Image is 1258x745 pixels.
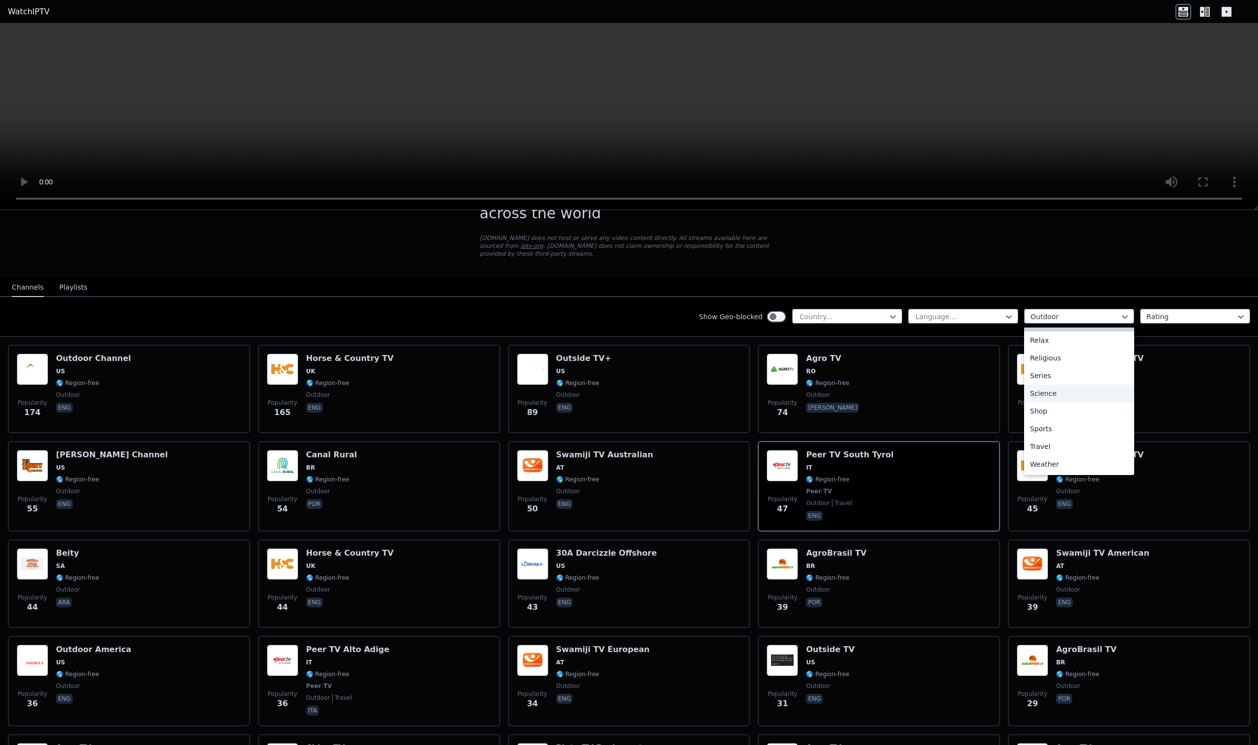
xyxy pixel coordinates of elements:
span: outdoor [556,391,580,399]
span: AT [1056,562,1064,570]
span: 47 [777,503,788,515]
span: travel [832,499,852,507]
span: 🌎 Region-free [306,670,349,678]
span: Popularity [18,399,47,407]
span: outdoor [556,487,580,495]
span: outdoor [806,682,830,690]
span: Popularity [18,495,47,503]
span: 29 [1027,698,1038,710]
span: Popularity [1018,594,1047,601]
span: 55 [27,503,38,515]
span: 🌎 Region-free [1056,476,1099,483]
span: US [556,562,565,570]
span: US [556,367,565,375]
span: 🌎 Region-free [56,670,99,678]
h6: 30A Darcizzle Offshore [556,548,657,558]
span: Popularity [768,495,797,503]
p: [DOMAIN_NAME] does not host or serve any video content directly. All streams available here are s... [480,234,778,258]
span: outdoor [306,391,330,399]
span: US [56,658,65,666]
span: Peer TV [306,682,332,690]
div: Shop [1024,402,1134,420]
span: US [56,367,65,375]
span: 🌎 Region-free [56,574,99,582]
h6: Outside TV [806,645,855,655]
label: Show Geo-blocked [699,312,763,322]
h6: [PERSON_NAME] Channel [56,450,168,460]
h6: Outdoor Channel [56,354,131,363]
span: 🌎 Region-free [306,476,349,483]
p: por [1056,694,1072,704]
img: 30A Darcizzle Offshore [517,548,548,580]
span: Popularity [18,690,47,698]
p: ara [56,597,72,607]
div: Travel [1024,438,1134,455]
span: 🌎 Region-free [806,476,849,483]
p: eng [306,403,323,413]
span: 🌎 Region-free [56,476,99,483]
h6: Peer TV South Tyrol [806,450,893,460]
p: eng [56,499,73,509]
span: Popularity [268,399,297,407]
h6: Outdoor America [56,645,131,655]
img: Peer TV South Tyrol [767,450,798,481]
div: Science [1024,385,1134,402]
span: 50 [527,503,538,515]
p: eng [806,694,823,704]
div: Sports [1024,420,1134,438]
span: 🌎 Region-free [556,379,600,387]
img: Agro TV [767,354,798,385]
button: Channels [12,278,44,297]
img: Outside TV+ [517,354,548,385]
div: Weather [1024,455,1134,473]
span: Popularity [768,690,797,698]
p: eng [556,597,573,607]
span: 34 [527,698,538,710]
img: Hunt Channel [17,450,48,481]
span: 54 [277,503,288,515]
span: 45 [1027,503,1038,515]
span: IT [806,464,812,472]
img: Outdoor America [17,645,48,676]
span: 🌎 Region-free [1056,670,1099,678]
p: ita [306,706,319,715]
h6: Swamiji TV European [556,645,650,655]
span: 44 [277,601,288,613]
button: Playlists [59,278,87,297]
span: Popularity [268,495,297,503]
span: outdoor [1056,682,1080,690]
span: 74 [777,407,788,418]
span: Popularity [268,594,297,601]
span: Popularity [518,495,547,503]
span: SA [56,562,65,570]
span: 🌎 Region-free [1056,574,1099,582]
p: por [806,597,822,607]
span: Popularity [1018,399,1047,407]
h6: Canal Rural [306,450,357,460]
span: BR [306,464,315,472]
p: eng [556,499,573,509]
span: IT [306,658,313,666]
span: outdoor [306,694,330,702]
img: AgroBrasil TV [767,548,798,580]
span: 🌎 Region-free [806,379,849,387]
span: UK [306,367,315,375]
p: eng [1056,499,1073,509]
span: 🌎 Region-free [556,574,600,582]
span: US [56,464,65,472]
img: AgroBrasil TV [1017,645,1048,676]
span: RO [806,367,815,375]
h6: Swamiji TV Australian [556,450,653,460]
p: [PERSON_NAME] [806,403,859,413]
img: Horse & Country TV [1017,354,1048,385]
h6: Agro TV [806,354,861,363]
a: iptv-org [520,242,543,249]
span: outdoor [56,487,80,495]
h6: Horse & Country TV [306,548,394,558]
img: Beity [17,548,48,580]
span: Popularity [768,594,797,601]
span: 🌎 Region-free [556,670,600,678]
p: eng [806,511,823,521]
p: eng [56,694,73,704]
p: eng [556,403,573,413]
